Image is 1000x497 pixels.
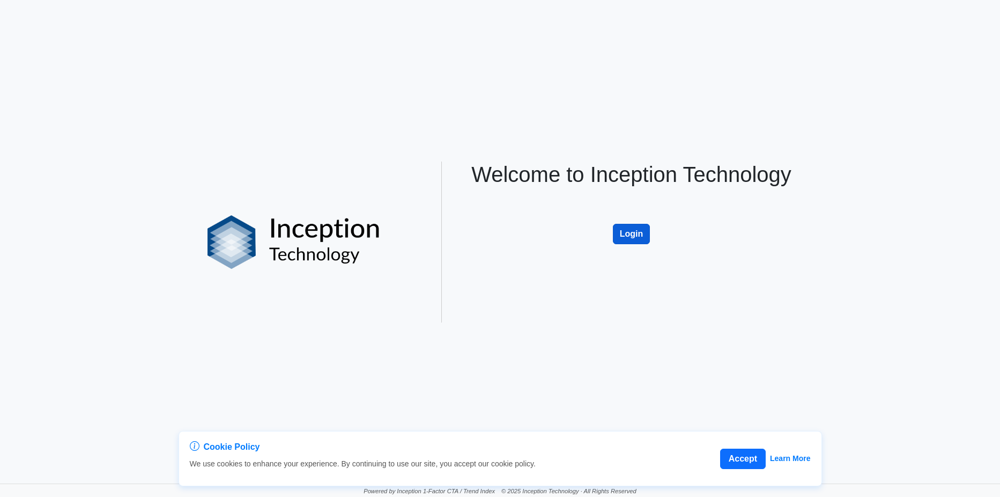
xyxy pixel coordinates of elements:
[190,458,536,470] p: We use cookies to enhance your experience. By continuing to use our site, you accept our cookie p...
[770,453,810,464] a: Learn More
[208,215,380,269] img: logo%20black.png
[204,441,260,454] span: Cookie Policy
[613,224,650,244] button: Login
[720,449,766,469] button: Accept
[613,213,650,222] a: Login
[461,162,802,187] h1: Welcome to Inception Technology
